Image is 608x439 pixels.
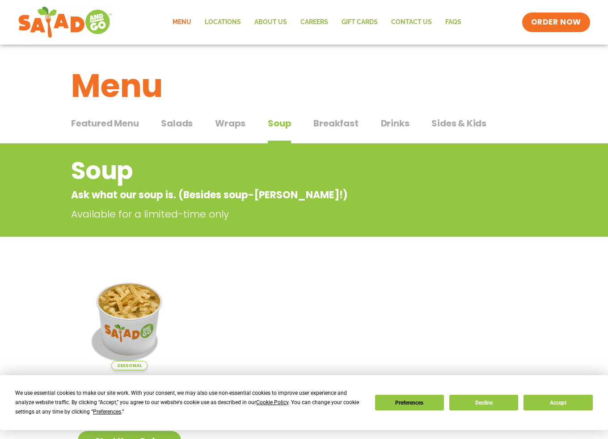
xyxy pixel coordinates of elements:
[248,12,294,33] a: About Us
[531,17,581,28] span: ORDER NOW
[78,267,181,370] img: Product photo for Green Enchilada Chili
[111,361,148,370] span: Seasonal
[166,12,468,33] nav: Menu
[18,4,112,40] img: new-SAG-logo-768×292
[268,117,291,130] span: Soup
[431,117,486,130] span: Sides & Kids
[381,117,410,130] span: Drinks
[71,62,537,110] h1: Menu
[215,117,245,130] span: Wraps
[71,207,469,222] p: Available for a limited-time only
[313,117,358,130] span: Breakfast
[439,12,468,33] a: FAQs
[15,389,364,417] div: We use essential cookies to make our site work. With your consent, we may also use non-essential ...
[524,395,592,410] button: Accept
[93,409,121,415] span: Preferences
[71,113,537,144] div: Tabbed content
[522,13,590,32] a: ORDER NOW
[166,12,198,33] a: Menu
[71,188,465,202] p: Ask what our soup is. (Besides soup-[PERSON_NAME]!)
[161,117,193,130] span: Salads
[71,117,139,130] span: Featured Menu
[256,399,288,406] span: Cookie Policy
[294,12,335,33] a: Careers
[335,12,384,33] a: GIFT CARDS
[71,153,465,189] h2: Soup
[198,12,248,33] a: Locations
[384,12,439,33] a: Contact Us
[375,395,444,410] button: Preferences
[449,395,518,410] button: Decline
